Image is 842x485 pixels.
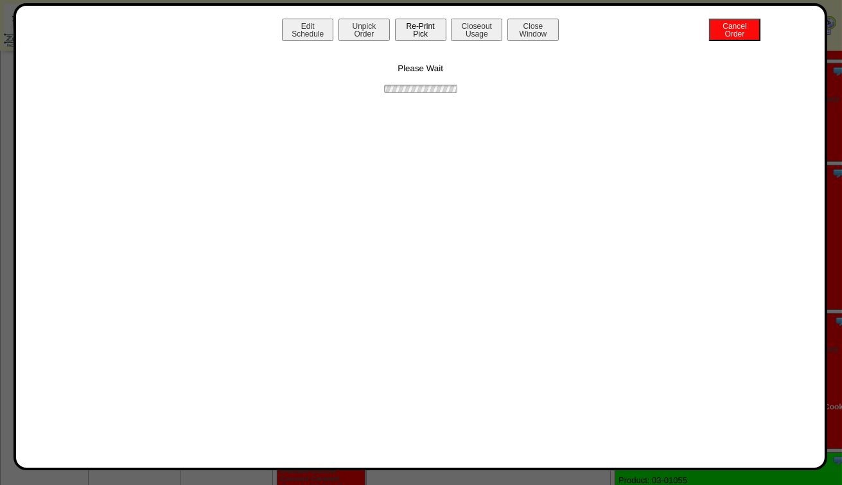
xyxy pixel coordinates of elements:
button: UnpickOrder [338,19,390,41]
button: CloseWindow [507,19,559,41]
img: ajax-loader.gif [382,83,459,95]
button: CancelOrder [709,19,760,41]
button: EditSchedule [282,19,333,41]
div: Please Wait [29,44,812,95]
button: Re-PrintPick [395,19,446,41]
button: CloseoutUsage [451,19,502,41]
a: CloseWindow [506,29,560,38]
